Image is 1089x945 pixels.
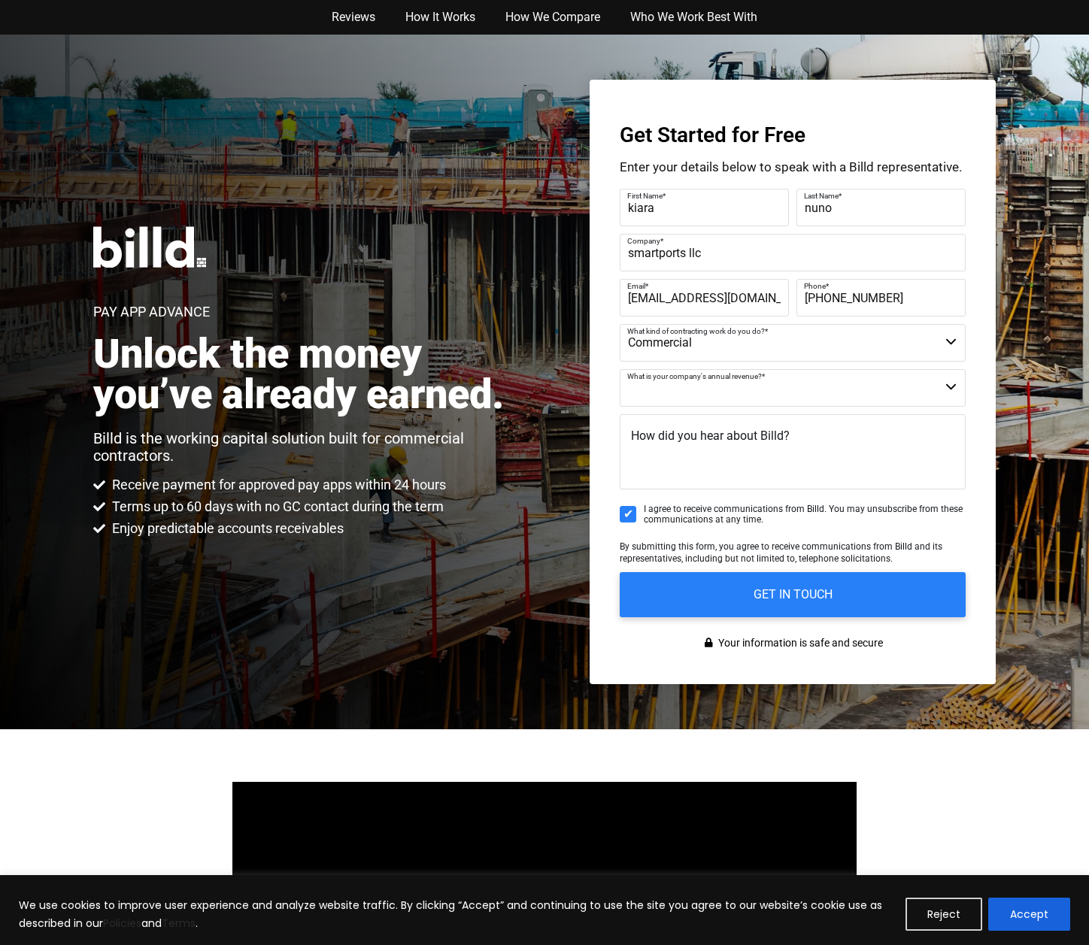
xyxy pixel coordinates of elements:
[627,282,645,290] span: Email
[644,504,966,526] span: I agree to receive communications from Billd. You may unsubscribe from these communications at an...
[108,519,344,538] span: Enjoy predictable accounts receivables
[620,506,636,522] input: I agree to receive communications from Billd. You may unsubscribe from these communications at an...
[93,334,520,415] h2: Unlock the money you’ve already earned.
[103,916,141,931] a: Policies
[620,161,966,174] p: Enter your details below to speak with a Billd representative.
[93,305,210,319] h1: Pay App Advance
[905,898,982,931] button: Reject
[804,282,826,290] span: Phone
[627,237,660,245] span: Company
[620,541,942,564] span: By submitting this form, you agree to receive communications from Billd and its representatives, ...
[162,916,196,931] a: Terms
[620,572,966,617] input: GET IN TOUCH
[620,125,966,146] h3: Get Started for Free
[108,498,444,516] span: Terms up to 60 days with no GC contact during the term
[988,898,1070,931] button: Accept
[804,192,839,200] span: Last Name
[627,192,663,200] span: First Name
[631,429,790,443] span: How did you hear about Billd?
[714,632,883,654] span: Your information is safe and secure
[19,896,894,932] p: We use cookies to improve user experience and analyze website traffic. By clicking “Accept” and c...
[93,430,520,465] p: Billd is the working capital solution built for commercial contractors.
[108,476,446,494] span: Receive payment for approved pay apps within 24 hours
